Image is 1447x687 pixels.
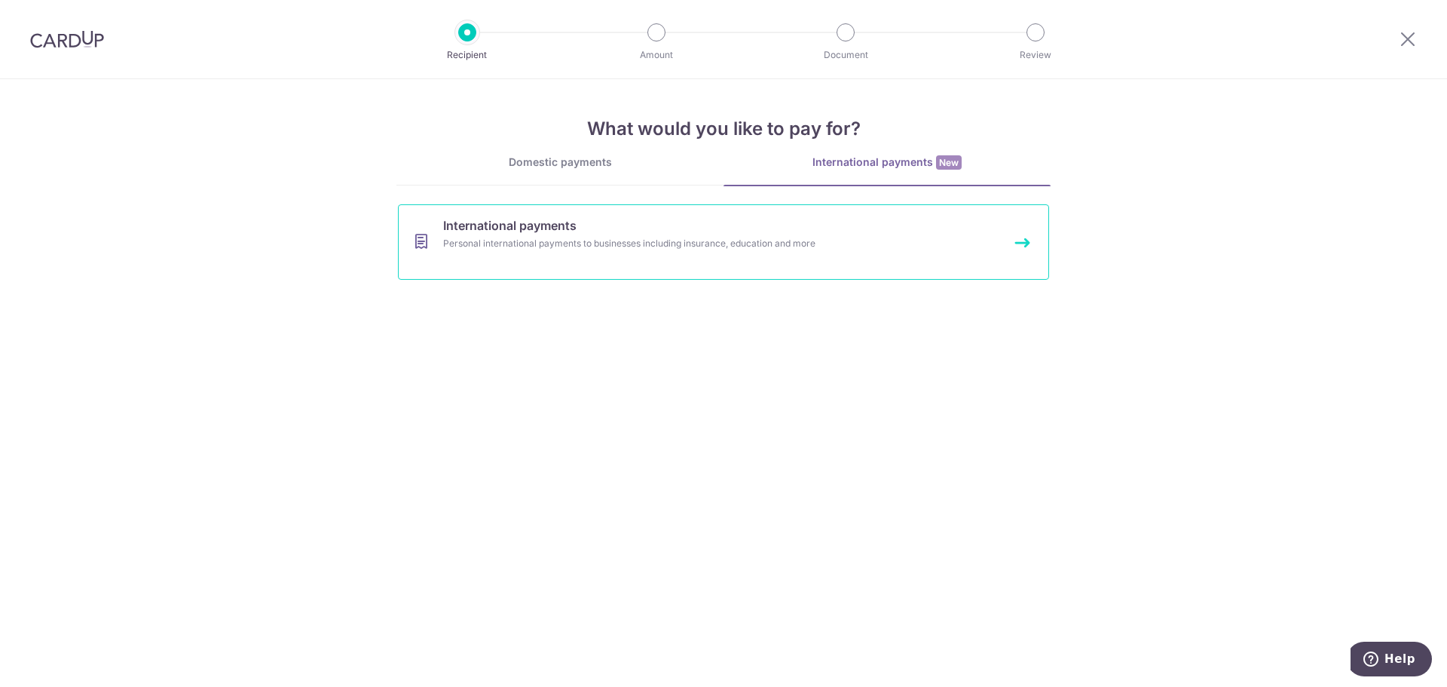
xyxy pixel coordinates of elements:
[34,11,65,24] span: Help
[601,48,712,63] p: Amount
[396,155,723,170] div: Domestic payments
[443,236,964,251] div: Personal international payments to businesses including insurance, education and more
[396,115,1051,143] h4: What would you like to pay for?
[30,30,104,48] img: CardUp
[411,48,523,63] p: Recipient
[443,216,577,235] span: International payments
[133,11,164,24] span: Help
[936,155,962,170] span: New
[723,155,1051,170] div: International payments
[398,204,1049,280] a: International paymentsPersonal international payments to businesses including insurance, educatio...
[980,48,1091,63] p: Review
[790,48,901,63] p: Document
